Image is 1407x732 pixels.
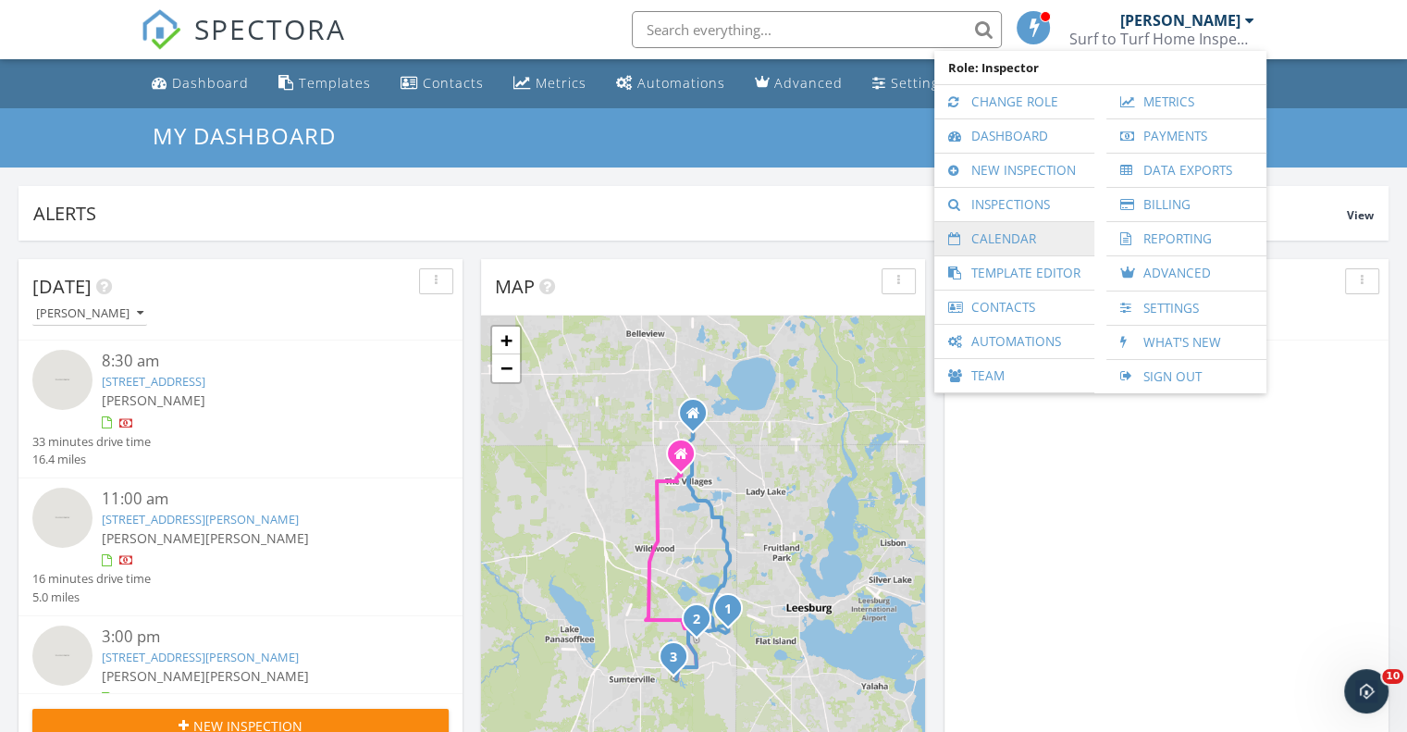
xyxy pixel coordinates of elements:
a: Data Exports [1116,154,1257,187]
div: Metrics [536,74,586,92]
a: Zoom out [492,354,520,382]
a: Templates [271,67,378,101]
i: 1 [724,603,732,616]
a: Advanced [747,67,850,101]
img: The Best Home Inspection Software - Spectora [141,9,181,50]
div: Automations [637,74,725,92]
a: Payments [1116,119,1257,153]
span: My Dashboard [153,120,336,151]
span: 10 [1382,669,1403,684]
div: Dashboard [172,74,249,92]
div: 5.0 miles [32,589,151,606]
a: Inspections [944,188,1085,221]
div: 5889 Roudell Wy, The Villages, FL 34785 [728,608,739,619]
div: 3:00 pm [102,626,414,649]
a: Billing [1116,188,1257,221]
a: SPECTORA [141,25,346,64]
div: Settings [891,74,946,92]
img: streetview [32,350,93,410]
a: Contacts [944,291,1085,324]
a: Settings [865,67,954,101]
a: 8:30 am [STREET_ADDRESS] [PERSON_NAME] 33 minutes drive time 16.4 miles [32,350,449,468]
span: [PERSON_NAME] [102,529,205,547]
a: [STREET_ADDRESS][PERSON_NAME] [102,649,299,665]
i: 3 [670,651,677,664]
div: 11:00 am [102,488,414,511]
span: [PERSON_NAME] [102,667,205,685]
a: Calendar [944,222,1085,255]
span: Role: Inspector [944,51,1257,84]
div: 3345 Atwell Ave, The Villages FL 32162 [681,453,692,465]
a: Automations [944,325,1085,358]
img: streetview [32,626,93,686]
a: [STREET_ADDRESS] [102,373,205,390]
span: [PERSON_NAME] [205,667,309,685]
div: 8:30 am [102,350,414,373]
div: Alerts [33,201,1347,226]
i: 2 [693,614,700,627]
div: 16.4 miles [32,451,151,468]
input: Search everything... [632,11,1002,48]
a: Contacts [393,67,491,101]
span: View [1347,207,1374,223]
a: Zoom in [492,327,520,354]
a: 11:00 am [STREET_ADDRESS][PERSON_NAME] [PERSON_NAME][PERSON_NAME] 16 minutes drive time 5.0 miles [32,488,449,606]
div: Surf to Turf Home Inspections [1069,30,1254,48]
a: Dashboard [944,119,1085,153]
a: Template Editor [944,256,1085,290]
div: 16 minutes drive time [32,570,151,588]
div: [PERSON_NAME] [1120,11,1240,30]
a: Team [944,359,1085,392]
div: 1768 Hurst Loop, The Villages, Fl 34762 [697,618,708,629]
span: [PERSON_NAME] [205,529,309,547]
span: SPECTORA [194,9,346,48]
iframe: Intercom live chat [1344,669,1388,713]
span: Map [495,274,535,299]
a: Sign Out [1116,360,1257,393]
a: New Inspection [944,154,1085,187]
a: Automations (Basic) [609,67,733,101]
a: What's New [1116,326,1257,359]
button: [PERSON_NAME] [32,302,147,327]
span: [DATE] [32,274,92,299]
a: [STREET_ADDRESS][PERSON_NAME] [102,511,299,527]
div: Advanced [774,74,843,92]
a: Advanced [1116,256,1257,291]
div: 2605 Zawacki Path, Sumterville, FL 34762 [673,656,685,667]
div: 33 minutes drive time [32,433,151,451]
span: [PERSON_NAME] [102,391,205,409]
a: Settings [1116,292,1257,325]
a: Reporting [1116,222,1257,255]
div: Contacts [423,74,484,92]
div: Templates [299,74,371,92]
img: streetview [32,488,93,548]
div: 9300 Se 173rd Hyacinth St., The Villages Florida 32162 [693,413,704,424]
a: Dashboard [144,67,256,101]
a: Change Role [944,85,1085,118]
a: Metrics [506,67,594,101]
a: Metrics [1116,85,1257,118]
div: [PERSON_NAME] [36,307,143,320]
